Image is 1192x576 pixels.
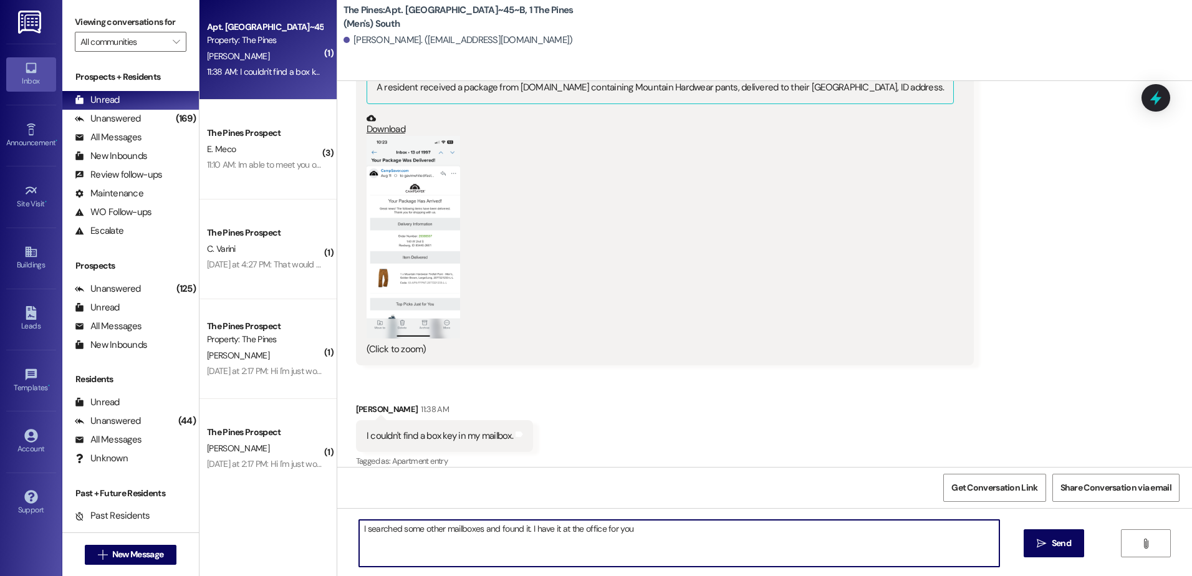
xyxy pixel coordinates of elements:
[1060,481,1171,494] span: Share Conversation via email
[1052,537,1071,550] span: Send
[207,159,486,170] div: 11:10 AM: Im able to meet you on 4:30 [DATE]. I managed to get some free time
[367,136,460,338] button: Zoom image
[356,452,533,470] div: Tagged as:
[75,338,147,352] div: New Inbounds
[75,301,120,314] div: Unread
[356,403,533,420] div: [PERSON_NAME]
[75,320,142,333] div: All Messages
[377,81,944,94] div: A resident received a package from [DOMAIN_NAME] containing Mountain Hardwear pants, delivered to...
[6,180,56,214] a: Site Visit •
[344,4,593,31] b: The Pines: Apt. [GEOGRAPHIC_DATA]~45~B, 1 The Pines (Men's) South
[45,198,47,206] span: •
[18,11,44,34] img: ResiDesk Logo
[1141,539,1150,549] i: 
[75,396,120,409] div: Unread
[48,382,50,390] span: •
[207,259,390,270] div: [DATE] at 4:27 PM: That would be great. Thank you!
[75,187,143,200] div: Maintenance
[75,94,120,107] div: Unread
[207,243,236,254] span: C. Varini
[207,34,322,47] div: Property: The Pines
[367,113,954,135] a: Download
[207,443,269,454] span: [PERSON_NAME]
[6,486,56,520] a: Support
[112,548,163,561] span: New Message
[207,226,322,239] div: The Pines Prospect
[75,282,141,295] div: Unanswered
[6,425,56,459] a: Account
[1037,539,1046,549] i: 
[207,127,322,140] div: The Pines Prospect
[173,279,199,299] div: (125)
[75,452,128,465] div: Unknown
[6,302,56,336] a: Leads
[75,12,186,32] label: Viewing conversations for
[207,143,236,155] span: E. Meco
[173,109,199,128] div: (169)
[1052,474,1180,502] button: Share Conversation via email
[80,32,166,52] input: All communities
[75,112,141,125] div: Unanswered
[207,333,322,346] div: Property: The Pines
[175,411,199,431] div: (44)
[85,545,177,565] button: New Message
[207,365,590,377] div: [DATE] at 2:17 PM: Hi I'm just wondering when I'll be getting my security deposit back from sprin...
[62,70,199,84] div: Prospects + Residents
[75,206,151,219] div: WO Follow-ups
[62,373,199,386] div: Residents
[367,343,954,356] div: (Click to zoom)
[207,21,322,34] div: Apt. [GEOGRAPHIC_DATA]~45~B, 1 The Pines (Men's) South
[75,509,150,522] div: Past Residents
[75,415,141,428] div: Unanswered
[367,430,513,443] div: I couldn't find a box key in my mailbox.
[418,403,449,416] div: 11:38 AM
[943,474,1045,502] button: Get Conversation Link
[75,224,123,238] div: Escalate
[207,458,590,469] div: [DATE] at 2:17 PM: Hi I'm just wondering when I'll be getting my security deposit back from sprin...
[62,259,199,272] div: Prospects
[75,168,162,181] div: Review follow-ups
[207,50,269,62] span: [PERSON_NAME]
[207,350,269,361] span: [PERSON_NAME]
[207,426,322,439] div: The Pines Prospect
[207,66,377,77] div: 11:38 AM: I couldn't find a box key in my mailbox.
[6,57,56,91] a: Inbox
[392,456,448,466] span: Apartment entry
[75,131,142,144] div: All Messages
[173,37,180,47] i: 
[359,520,999,567] textarea: I searched some other mailboxes and found it. I have it at the office for you
[6,364,56,398] a: Templates •
[6,241,56,275] a: Buildings
[75,150,147,163] div: New Inbounds
[75,433,142,446] div: All Messages
[1024,529,1084,557] button: Send
[207,320,322,333] div: The Pines Prospect
[62,487,199,500] div: Past + Future Residents
[951,481,1037,494] span: Get Conversation Link
[344,34,573,47] div: [PERSON_NAME]. ([EMAIL_ADDRESS][DOMAIN_NAME])
[55,137,57,145] span: •
[98,550,107,560] i: 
